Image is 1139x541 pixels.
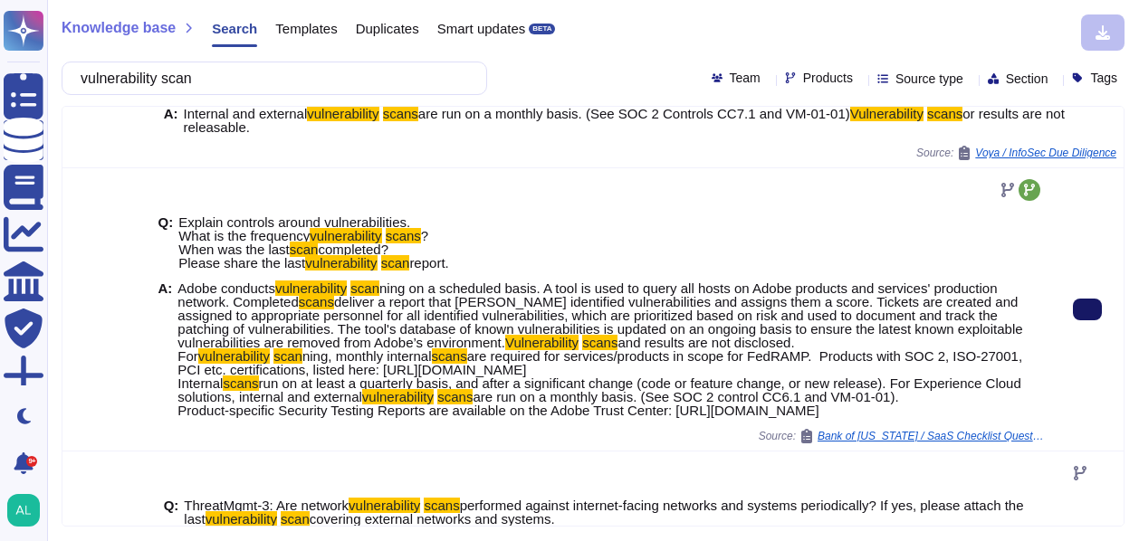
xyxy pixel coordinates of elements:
mark: scans [386,228,421,243]
mark: scans [437,389,473,404]
mark: vulnerability [349,498,420,513]
mark: scans [299,294,334,309]
mark: scans [582,335,617,350]
span: Section [1006,72,1048,85]
mark: vulnerability [362,389,434,404]
span: ThreatMgmt-3: Are network [184,498,349,513]
span: are run on a monthly basis. (See SOC 2 Controls CC7.1 and VM-01-01) [418,106,850,121]
mark: vulnerability [310,228,381,243]
span: Tags [1090,71,1117,84]
b: A: [164,107,178,134]
mark: scans [223,375,258,391]
span: Templates [275,22,337,35]
span: report. [409,255,448,270]
span: are required for services/products in scope for FedRAMP. Products with SOC 2, ISO-27001, PCI etc.... [177,348,1022,391]
mark: Vulnerability [850,106,924,121]
span: Products [803,71,853,84]
span: performed against internet-facing networks and systems periodically? If yes, please attach the last [184,498,1023,527]
mark: vulnerability [206,511,277,527]
span: Source: [916,146,1116,160]
span: Smart updates [437,22,526,35]
span: or results are not releasable. [184,106,1065,135]
span: Explain controls around vulnerabilities. What is the frequency [178,214,410,243]
span: covering external networks and systems. [310,511,555,527]
span: run on at least a quarterly basis, and after a significant change (code or feature change, or new... [177,375,1020,404]
mark: scan [350,280,379,296]
span: ning, monthly internal [302,348,432,364]
mark: scan [290,242,319,257]
div: BETA [529,24,555,34]
span: and results are not disclosed. For [177,335,794,364]
span: Source: [759,429,1044,443]
span: deliver a report that [PERSON_NAME] identified vulnerabilities and assigns them a score. Tickets ... [177,294,1022,350]
span: Internal and external [184,106,308,121]
span: are run on a monthly basis. (See SOC 2 control CC6.1 and VM-01-01). Product-specific Security Tes... [177,389,898,418]
mark: scans [432,348,467,364]
mark: scan [273,348,302,364]
span: Knowledge base [62,21,176,35]
span: completed? Please share the last [178,242,388,270]
span: Bank of [US_STATE] / SaaS Checklist Questions Adobe analytics (1) [818,431,1044,441]
mark: vulnerability [307,106,378,121]
span: Adobe conducts [177,280,275,296]
b: Q: [164,498,179,526]
mark: Vulnerability [505,335,579,350]
mark: scan [381,255,410,270]
button: user [4,490,53,530]
span: ? When was the last [178,228,428,257]
b: A: [158,281,173,417]
span: Search [212,22,257,35]
mark: scans [424,498,459,513]
mark: vulnerability [198,348,270,364]
mark: scans [927,106,962,121]
span: Source type [895,72,963,85]
span: Duplicates [356,22,419,35]
mark: scans [383,106,418,121]
img: user [7,494,40,527]
b: Q: [158,215,174,270]
input: Search a question or template... [72,62,468,94]
mark: vulnerability [275,280,347,296]
span: Team [730,71,761,84]
span: Voya / InfoSec Due Diligence [975,147,1116,158]
span: ning on a scheduled basis. A tool is used to query all hosts on Adobe products and services' prod... [177,280,997,309]
mark: vulnerability [305,255,377,270]
mark: scan [281,511,310,527]
div: 9+ [26,456,37,467]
